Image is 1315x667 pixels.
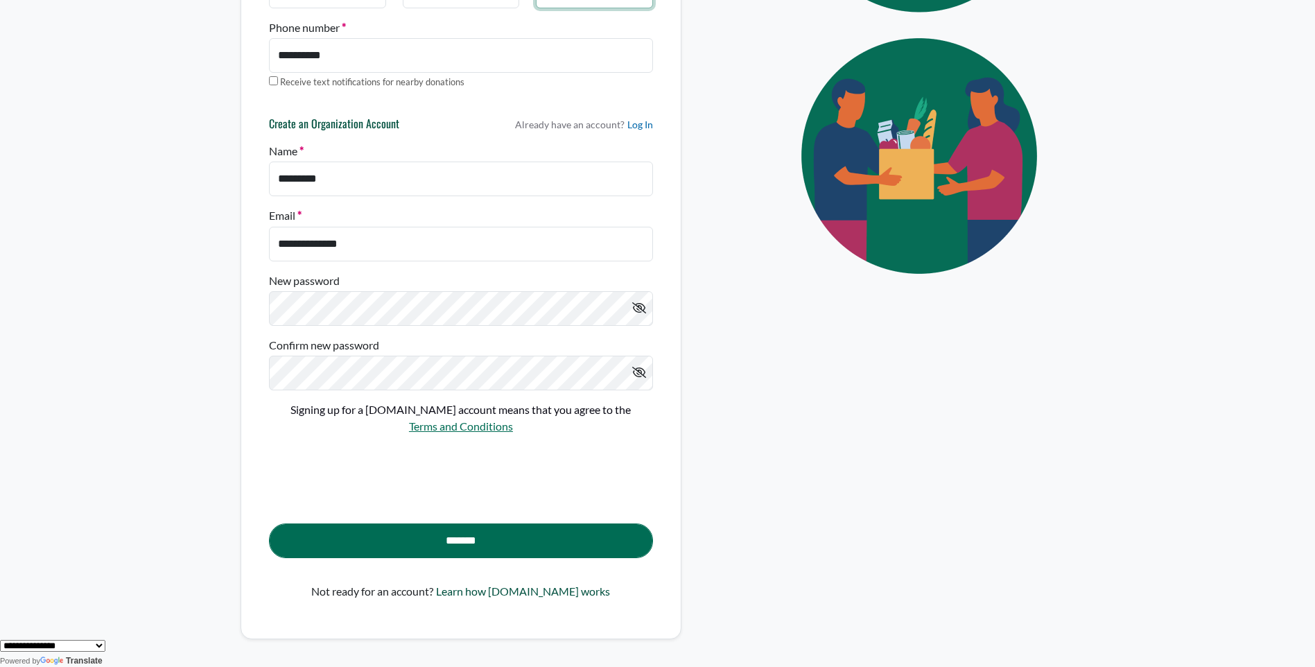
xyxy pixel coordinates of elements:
[280,76,464,89] label: Receive text notifications for nearby donations
[627,117,653,132] a: Log In
[269,143,304,159] label: Name
[269,272,340,289] label: New password
[269,117,399,137] h6: Create an Organization Account
[311,583,433,600] p: Not ready for an account?
[769,25,1074,286] img: Eye Icon
[409,419,513,433] a: Terms and Conditions
[40,657,66,666] img: Google Translate
[269,337,379,354] label: Confirm new password
[269,207,302,224] label: Email
[269,401,653,418] p: Signing up for a [DOMAIN_NAME] account means that you agree to the
[515,117,653,132] p: Already have an account?
[436,583,610,611] a: Learn how [DOMAIN_NAME] works
[269,19,346,36] label: Phone number
[269,447,480,501] iframe: reCAPTCHA
[40,656,103,666] a: Translate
